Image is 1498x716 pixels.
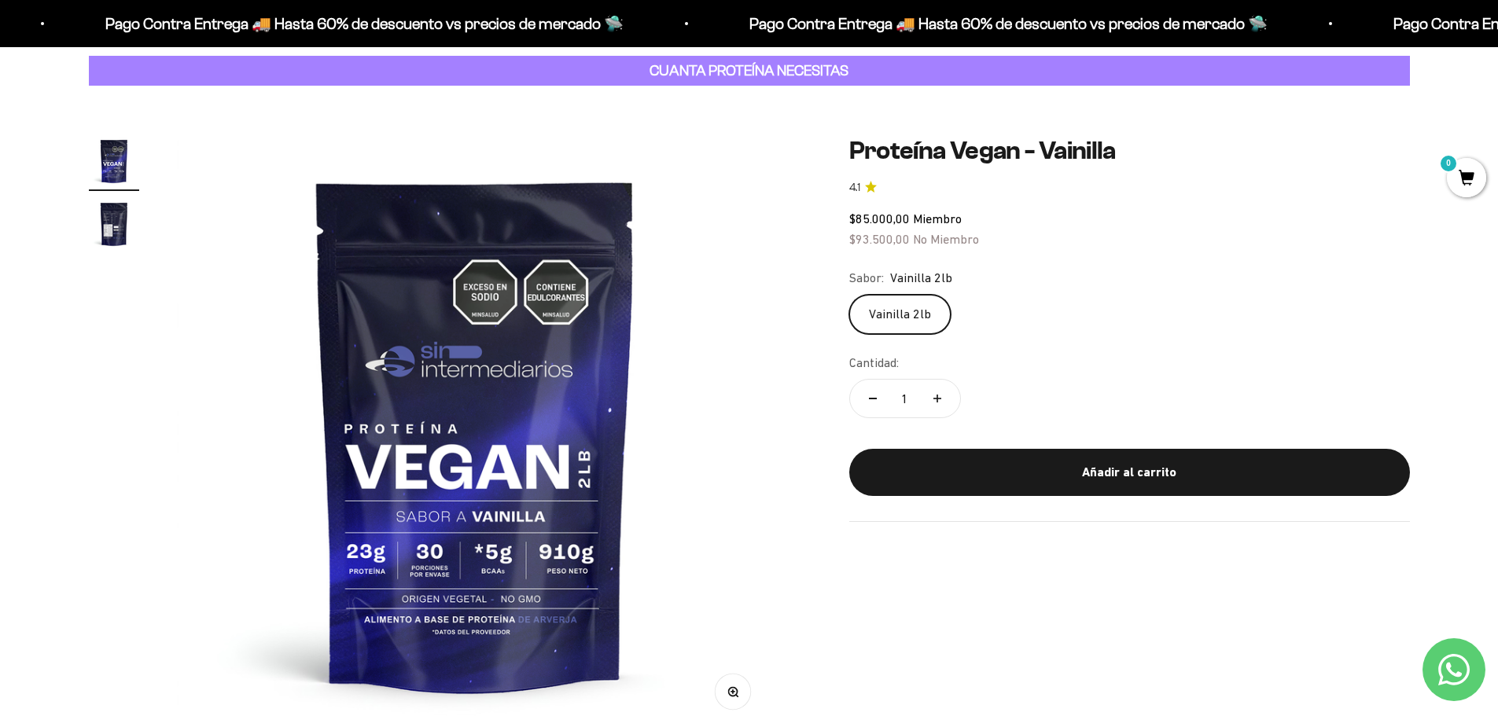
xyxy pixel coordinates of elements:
span: Vainilla 2lb [890,268,952,288]
button: Aumentar cantidad [915,380,960,417]
div: Añadir al carrito [881,462,1378,483]
button: Reducir cantidad [850,380,896,417]
img: Proteína Vegan - Vainilla [89,136,139,186]
mark: 0 [1439,154,1458,173]
label: Cantidad: [849,353,899,373]
span: $93.500,00 [849,232,910,246]
span: $85.000,00 [849,211,910,226]
p: Pago Contra Entrega 🚚 Hasta 60% de descuento vs precios de mercado 🛸 [104,11,622,36]
strong: CUANTA PROTEÍNA NECESITAS [650,62,848,79]
span: No Miembro [913,232,979,246]
legend: Sabor: [849,268,884,288]
a: 4.14.1 de 5.0 estrellas [849,179,1410,196]
button: Añadir al carrito [849,449,1410,496]
h1: Proteína Vegan - Vainilla [849,136,1410,166]
button: Ir al artículo 1 [89,136,139,191]
a: 0 [1447,171,1486,188]
span: 4.1 [849,179,860,196]
p: Pago Contra Entrega 🚚 Hasta 60% de descuento vs precios de mercado 🛸 [748,11,1266,36]
span: Miembro [913,211,962,226]
button: Ir al artículo 2 [89,199,139,254]
img: Proteína Vegan - Vainilla [89,199,139,249]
